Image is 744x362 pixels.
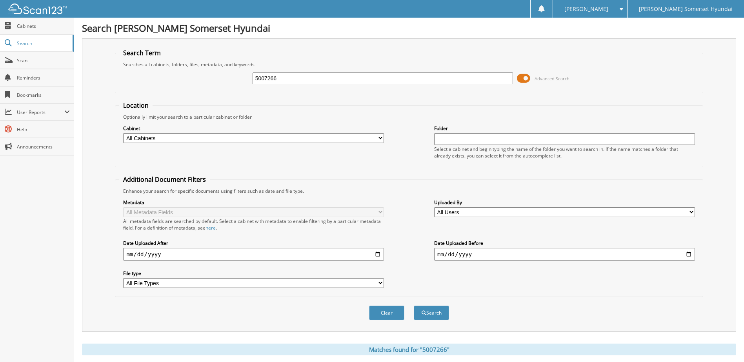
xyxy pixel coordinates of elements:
[414,306,449,320] button: Search
[8,4,67,14] img: scan123-logo-white.svg
[119,61,699,68] div: Searches all cabinets, folders, files, metadata, and keywords
[434,125,695,132] label: Folder
[123,248,384,261] input: start
[123,218,384,231] div: All metadata fields are searched by default. Select a cabinet with metadata to enable filtering b...
[123,199,384,206] label: Metadata
[17,23,70,29] span: Cabinets
[119,175,210,184] legend: Additional Document Filters
[17,57,70,64] span: Scan
[119,101,153,110] legend: Location
[17,74,70,81] span: Reminders
[535,76,569,81] span: Advanced Search
[119,49,165,57] legend: Search Term
[82,22,736,34] h1: Search [PERSON_NAME] Somerset Hyundai
[119,114,699,120] div: Optionally limit your search to a particular cabinet or folder
[119,188,699,194] div: Enhance your search for specific documents using filters such as date and file type.
[369,306,404,320] button: Clear
[123,125,384,132] label: Cabinet
[82,344,736,355] div: Matches found for "5007266"
[564,7,608,11] span: [PERSON_NAME]
[434,199,695,206] label: Uploaded By
[434,248,695,261] input: end
[17,40,69,47] span: Search
[17,126,70,133] span: Help
[206,224,216,231] a: here
[434,240,695,246] label: Date Uploaded Before
[17,109,64,116] span: User Reports
[434,146,695,159] div: Select a cabinet and begin typing the name of the folder you want to search in. If the name match...
[17,92,70,98] span: Bookmarks
[123,240,384,246] label: Date Uploaded After
[639,7,733,11] span: [PERSON_NAME] Somerset Hyundai
[17,143,70,150] span: Announcements
[123,270,384,277] label: File type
